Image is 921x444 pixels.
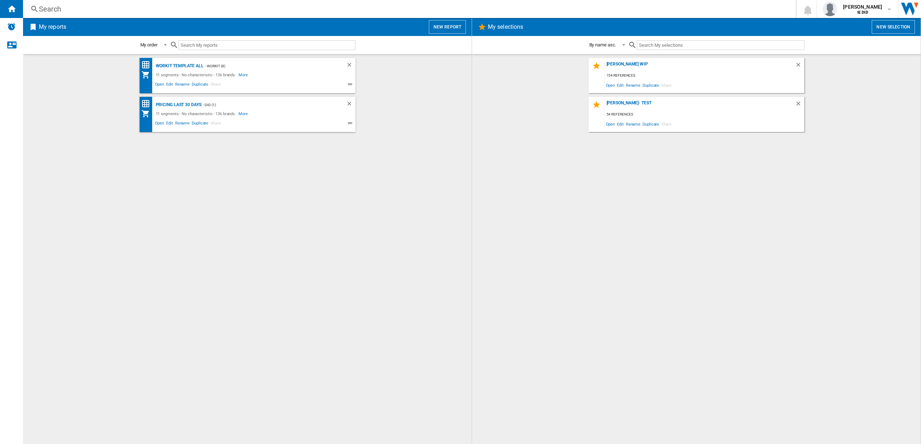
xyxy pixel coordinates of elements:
[201,100,332,109] div: - DID (1)
[795,62,804,71] div: Delete
[641,80,660,90] span: Duplicate
[429,20,466,34] button: New report
[346,62,355,71] div: Delete
[154,120,165,128] span: Open
[637,40,804,50] input: Search My selections
[204,62,332,71] div: - Workit (8)
[795,100,804,110] div: Delete
[174,120,191,128] span: Rename
[872,20,915,34] button: New selection
[154,71,239,79] div: 11 segments - No characteristic - 136 brands
[37,20,68,34] h2: My reports
[605,62,795,71] div: [PERSON_NAME] WIP
[616,119,625,129] span: Edit
[209,81,222,90] span: Share
[154,100,201,109] div: Pricing Last 30 days
[140,42,158,47] div: My order
[165,120,174,128] span: Edit
[605,80,616,90] span: Open
[625,119,641,129] span: Rename
[605,100,795,110] div: [PERSON_NAME]- Test
[625,80,641,90] span: Rename
[239,109,249,118] span: More
[154,109,239,118] div: 11 segments - No characteristic - 136 brands
[589,42,616,47] div: By name asc.
[857,10,868,15] b: IE DID
[141,60,154,69] div: Price Matrix
[141,109,154,118] div: My Assortment
[191,81,209,90] span: Duplicate
[239,71,249,79] span: More
[616,80,625,90] span: Edit
[660,119,673,129] span: Share
[605,110,804,119] div: 54 references
[7,22,16,31] img: alerts-logo.svg
[209,120,222,128] span: Share
[178,40,355,50] input: Search My reports
[660,80,673,90] span: Share
[154,62,204,71] div: Workit Template All
[605,119,616,129] span: Open
[141,71,154,79] div: My Assortment
[823,2,837,16] img: profile.jpg
[191,120,209,128] span: Duplicate
[641,119,660,129] span: Duplicate
[605,71,804,80] div: 154 references
[174,81,191,90] span: Rename
[346,100,355,109] div: Delete
[165,81,174,90] span: Edit
[843,3,882,10] span: [PERSON_NAME]
[154,81,165,90] span: Open
[486,20,525,34] h2: My selections
[39,4,777,14] div: Search
[141,99,154,108] div: Price Matrix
